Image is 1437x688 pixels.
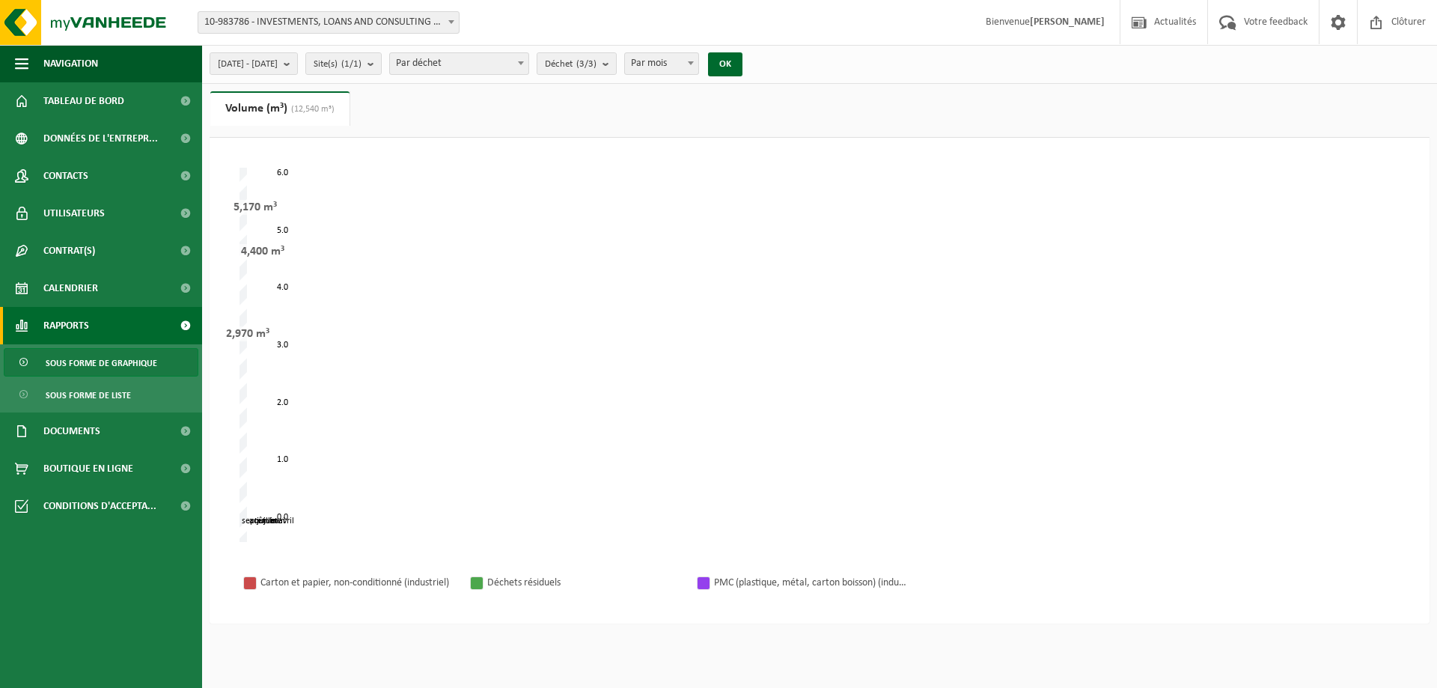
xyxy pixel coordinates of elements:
strong: [PERSON_NAME] [1030,16,1105,28]
div: 4,400 m³ [237,244,288,259]
span: [DATE] - [DATE] [218,53,278,76]
count: (1/1) [341,59,361,69]
span: Site(s) [314,53,361,76]
span: Par déchet [389,52,529,75]
span: 10-983786 - INVESTMENTS, LOANS AND CONSULTING SA - TUBIZE [198,11,460,34]
button: OK [708,52,742,76]
div: Déchets résiduels [487,573,682,592]
div: PMC (plastique, métal, carton boisson) (industriel) [714,573,909,592]
button: [DATE] - [DATE] [210,52,298,75]
span: Contrat(s) [43,232,95,270]
span: Sous forme de graphique [46,349,157,377]
span: Sous forme de liste [46,381,131,410]
div: Carton et papier, non-conditionné (industriel) [260,573,455,592]
iframe: chat widget [7,655,250,688]
a: Sous forme de graphique [4,348,198,377]
span: Données de l'entrepr... [43,120,158,157]
span: Rapports [43,307,89,344]
span: Par déchet [390,53,528,74]
span: Tableau de bord [43,82,124,120]
div: 2,970 m³ [222,326,273,341]
a: Volume (m³) [210,91,350,126]
button: Déchet(3/3) [537,52,617,75]
span: Contacts [43,157,88,195]
span: Utilisateurs [43,195,105,232]
span: Par mois [624,52,699,75]
span: Conditions d'accepta... [43,487,156,525]
span: Boutique en ligne [43,450,133,487]
span: Déchet [545,53,597,76]
span: Par mois [625,53,698,74]
span: Calendrier [43,270,98,307]
span: 10-983786 - INVESTMENTS, LOANS AND CONSULTING SA - TUBIZE [198,12,459,33]
count: (3/3) [576,59,597,69]
div: 5,170 m³ [230,200,281,215]
a: Sous forme de liste [4,380,198,409]
button: Site(s)(1/1) [305,52,382,75]
span: Navigation [43,45,98,82]
span: Documents [43,413,100,450]
span: (12,540 m³) [287,105,335,114]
